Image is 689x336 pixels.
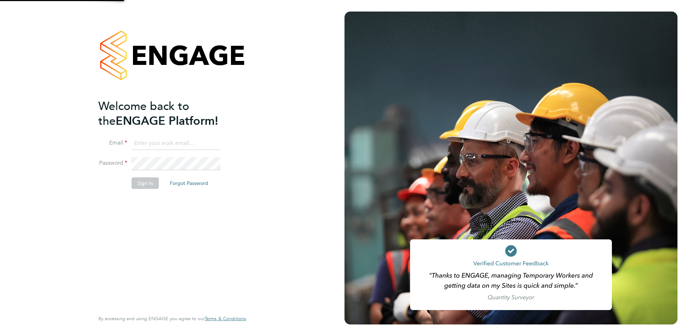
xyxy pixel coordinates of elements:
span: By accessing and using ENGAGE you agree to our [98,315,246,322]
button: Forgot Password [164,177,214,189]
h2: ENGAGE Platform! [98,99,239,128]
label: Email [98,139,127,147]
a: Terms & Conditions [205,316,246,322]
label: Password [98,159,127,167]
span: Welcome back to the [98,99,189,128]
button: Sign In [132,177,159,189]
input: Enter your work email... [132,137,221,150]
